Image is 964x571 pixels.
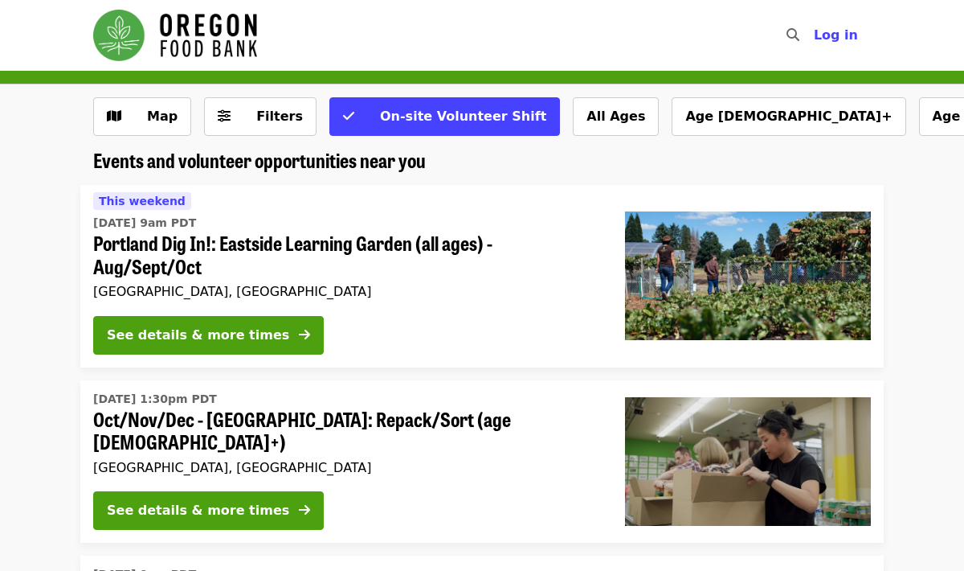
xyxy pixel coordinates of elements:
[93,460,599,475] div: [GEOGRAPHIC_DATA], [GEOGRAPHIC_DATA]
[814,27,858,43] span: Log in
[672,97,905,136] button: Age [DEMOGRAPHIC_DATA]+
[93,316,324,355] button: See details & more times
[147,109,178,124] span: Map
[93,215,196,232] time: [DATE] 9am PDT
[801,19,871,51] button: Log in
[93,146,426,174] span: Events and volunteer opportunities near you
[107,326,289,345] div: See details & more times
[93,284,599,299] div: [GEOGRAPHIC_DATA], [GEOGRAPHIC_DATA]
[80,380,884,544] a: See details for "Oct/Nov/Dec - Portland: Repack/Sort (age 8+)"
[99,195,186,207] span: This weekend
[299,327,310,343] i: arrow-right icon
[93,391,217,408] time: [DATE] 1:30pm PDT
[299,503,310,518] i: arrow-right icon
[93,408,599,454] span: Oct/Nov/Dec - [GEOGRAPHIC_DATA]: Repack/Sort (age [DEMOGRAPHIC_DATA]+)
[786,27,799,43] i: search icon
[93,10,257,61] img: Oregon Food Bank - Home
[93,232,599,278] span: Portland Dig In!: Eastside Learning Garden (all ages) - Aug/Sept/Oct
[204,97,317,136] button: Filters (0 selected)
[107,501,289,520] div: See details & more times
[343,109,354,124] i: check icon
[809,16,822,55] input: Search
[329,97,560,136] button: On-site Volunteer Shift
[93,97,191,136] button: Show map view
[107,109,121,124] i: map icon
[218,109,231,124] i: sliders-h icon
[573,97,659,136] button: All Ages
[256,109,303,124] span: Filters
[625,397,871,526] img: Oct/Nov/Dec - Portland: Repack/Sort (age 8+) organized by Oregon Food Bank
[625,212,871,340] img: Portland Dig In!: Eastside Learning Garden (all ages) - Aug/Sept/Oct organized by Oregon Food Bank
[80,185,884,368] a: See details for "Portland Dig In!: Eastside Learning Garden (all ages) - Aug/Sept/Oct"
[93,491,324,530] button: See details & more times
[380,109,546,124] span: On-site Volunteer Shift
